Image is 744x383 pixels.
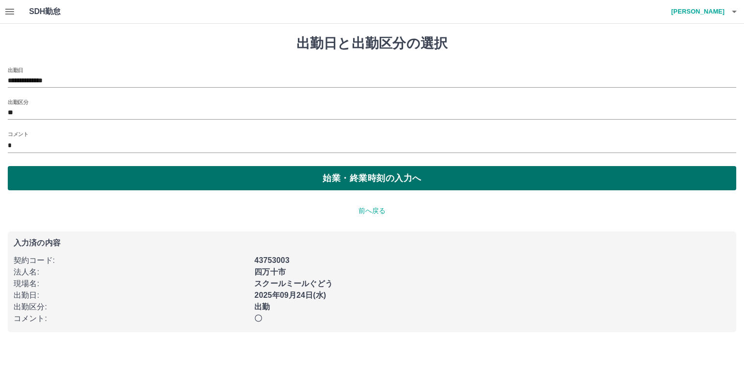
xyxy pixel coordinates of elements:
[254,256,289,264] b: 43753003
[8,206,736,216] p: 前へ戻る
[14,301,248,313] p: 出勤区分 :
[14,313,248,324] p: コメント :
[14,290,248,301] p: 出勤日 :
[14,255,248,266] p: 契約コード :
[8,66,23,74] label: 出勤日
[14,239,730,247] p: 入力済の内容
[14,266,248,278] p: 法人名 :
[8,35,736,52] h1: 出勤日と出勤区分の選択
[8,98,28,106] label: 出勤区分
[254,291,326,299] b: 2025年09月24日(水)
[8,166,736,190] button: 始業・終業時刻の入力へ
[14,278,248,290] p: 現場名 :
[254,303,270,311] b: 出勤
[254,314,262,322] b: 〇
[254,279,333,288] b: スクールミールぐどう
[8,130,28,138] label: コメント
[254,268,286,276] b: 四万十市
